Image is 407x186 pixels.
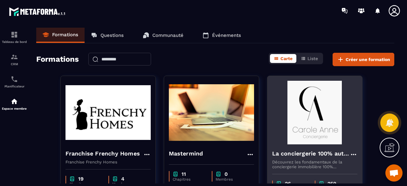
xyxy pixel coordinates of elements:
img: chapter [69,176,75,182]
a: formationformationTableau de bord [2,26,27,48]
p: Formations [52,32,78,38]
img: formation [10,53,18,61]
p: Découvrez les fondamentaux de la conciergerie immobilière 100% automatisée. Cette formation est c... [272,160,357,169]
a: Communauté [136,28,190,43]
h2: Formations [36,53,79,66]
a: Formations [36,28,85,43]
img: scheduler [10,75,18,83]
img: chapter [216,171,221,177]
img: chapter [112,176,118,182]
span: Carte [280,56,293,61]
a: Ouvrir le chat [385,164,403,182]
a: Questions [85,28,130,43]
button: Carte [270,54,296,63]
img: formation-background [272,81,357,144]
img: formation-background [66,81,151,144]
p: 19 [78,176,84,182]
p: Franchise Frenchy Homes [66,160,151,164]
h4: Franchise Frenchy Homes [66,149,140,158]
a: automationsautomationsEspace membre [2,93,27,115]
p: Espace membre [2,107,27,110]
a: schedulerschedulerPlanificateur [2,71,27,93]
span: Créer une formation [346,56,390,63]
img: automations [10,98,18,105]
p: Planificateur [2,85,27,88]
p: Membres [216,177,248,182]
a: formationformationCRM [2,48,27,71]
p: Chapitres [173,177,205,182]
img: chapter [173,171,178,177]
a: Événements [196,28,247,43]
button: Créer une formation [333,53,394,66]
img: formation-background [169,81,254,144]
p: 0 [224,171,228,177]
p: Communauté [152,32,183,38]
p: Questions [100,32,124,38]
span: Liste [307,56,318,61]
img: logo [9,6,66,17]
button: Liste [297,54,322,63]
p: CRM [2,62,27,66]
h4: La conciergerie 100% automatisée [272,149,350,158]
img: formation [10,31,18,38]
p: Tableau de bord [2,40,27,44]
h4: Mastermind [169,149,203,158]
p: Événements [212,32,241,38]
p: 11 [182,171,186,177]
p: 4 [121,176,124,182]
